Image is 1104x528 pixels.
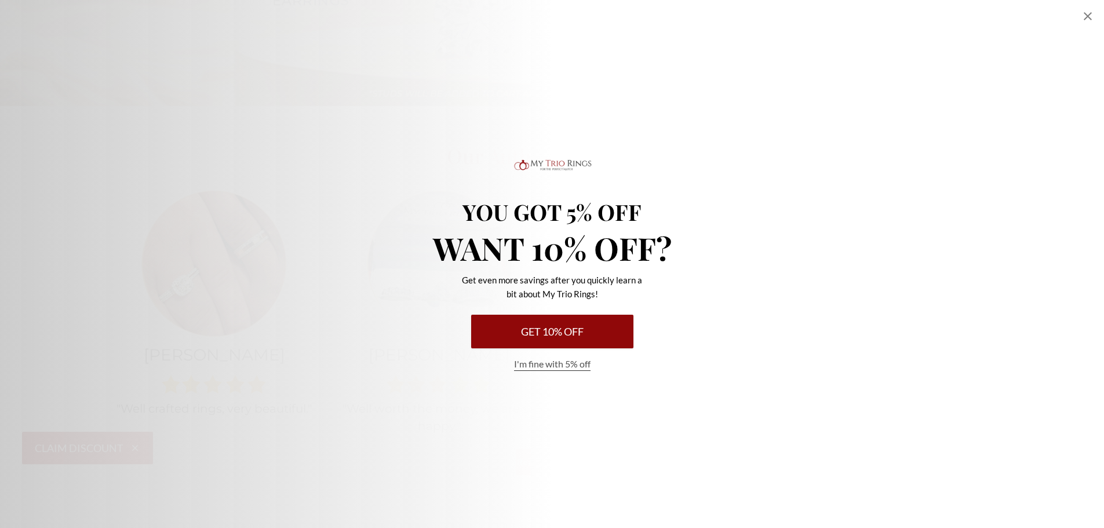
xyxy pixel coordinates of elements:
p: You Got 5% Off [413,201,691,223]
button: Get 10% Off [471,315,633,348]
p: Get even more savings after you quickly learn a bit about My Trio Rings! [460,273,645,301]
img: Logo [512,157,593,173]
span: Hello there! Welcome to My Trio Rings! Please let us know what questions you have! 😀 [7,8,137,41]
button: I'm fine with 5% off [514,358,591,371]
div: Close popup [1081,9,1095,23]
p: Want 10% Off? [413,232,691,264]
